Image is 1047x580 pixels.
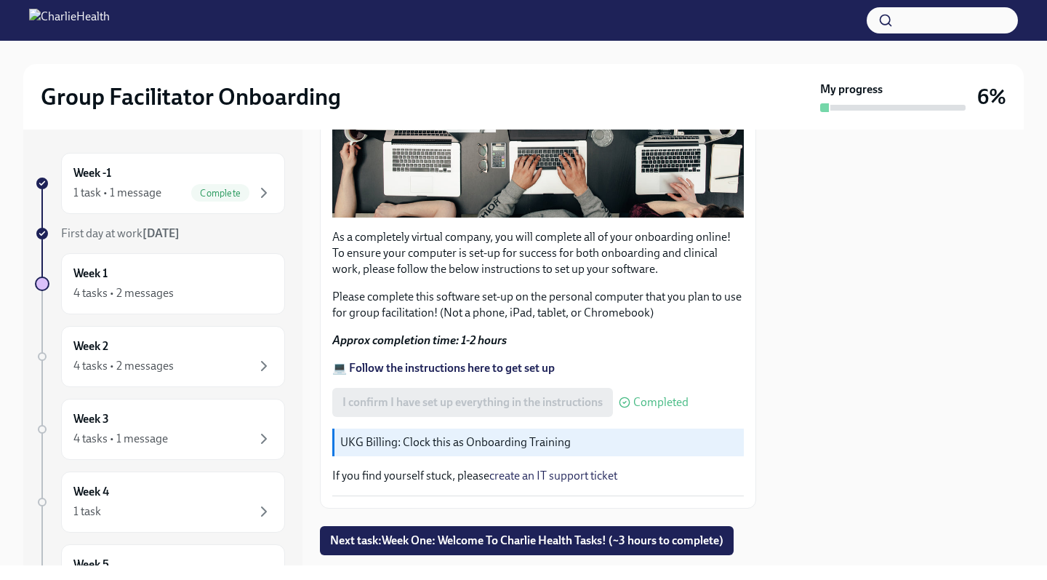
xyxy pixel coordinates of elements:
[332,229,744,277] p: As a completely virtual company, you will complete all of your onboarding online! To ensure your ...
[73,285,174,301] div: 4 tasks • 2 messages
[489,469,617,482] a: create an IT support ticket
[35,326,285,387] a: Week 24 tasks • 2 messages
[332,468,744,484] p: If you find yourself stuck, please
[61,226,180,240] span: First day at work
[35,153,285,214] a: Week -11 task • 1 messageComplete
[73,165,111,181] h6: Week -1
[35,472,285,533] a: Week 41 task
[73,411,109,427] h6: Week 3
[330,533,723,548] span: Next task : Week One: Welcome To Charlie Health Tasks! (~3 hours to complete)
[332,361,555,375] a: 💻 Follow the instructions here to get set up
[73,431,168,447] div: 4 tasks • 1 message
[29,9,110,32] img: CharlieHealth
[73,358,174,374] div: 4 tasks • 2 messages
[73,557,109,573] h6: Week 5
[332,289,744,321] p: Please complete this software set-up on the personal computer that you plan to use for group faci...
[73,504,101,520] div: 1 task
[340,434,738,450] p: UKG Billing: Clock this as Onboarding Training
[73,185,161,201] div: 1 task • 1 message
[633,397,689,408] span: Completed
[332,333,507,347] strong: Approx completion time: 1-2 hours
[73,484,109,500] h6: Week 4
[35,253,285,314] a: Week 14 tasks • 2 messages
[35,399,285,460] a: Week 34 tasks • 1 message
[820,82,883,98] strong: My progress
[41,82,341,111] h2: Group Facilitator Onboarding
[35,226,285,242] a: First day at work[DATE]
[143,226,180,240] strong: [DATE]
[977,84,1006,110] h3: 6%
[320,526,734,555] button: Next task:Week One: Welcome To Charlie Health Tasks! (~3 hours to complete)
[73,266,108,282] h6: Week 1
[73,338,108,354] h6: Week 2
[191,188,249,199] span: Complete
